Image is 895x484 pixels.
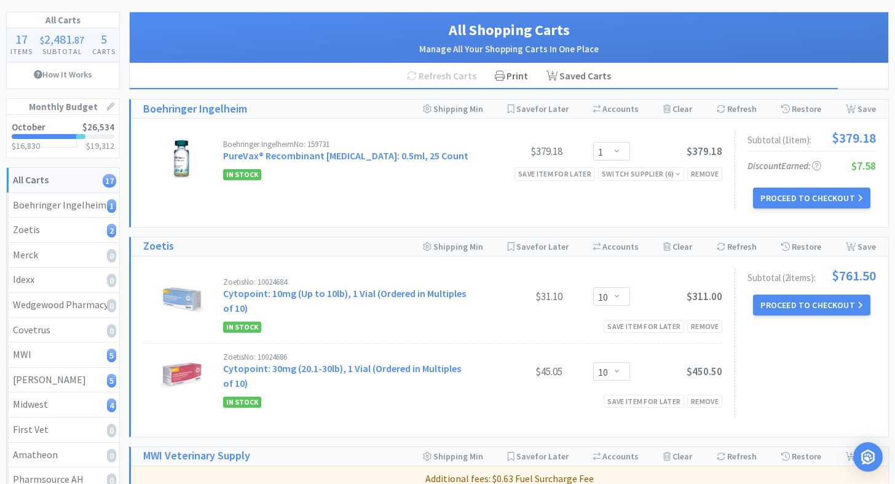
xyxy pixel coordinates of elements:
h4: Items [7,46,36,57]
div: Amatheon [13,447,113,463]
span: $7.58 [851,159,876,173]
i: 1 [107,199,116,213]
div: Save [846,100,876,118]
i: 17 [103,174,116,188]
div: Restore [781,447,821,466]
button: Proceed to Checkout [753,188,870,208]
div: Shipping Min [423,237,483,256]
a: Amatheon0 [7,443,119,468]
div: Wedgewood Pharmacy [13,297,113,313]
span: Discount Earned: [747,160,821,172]
div: Clear [663,447,692,466]
h4: Subtotal [36,46,88,57]
div: Remove [687,320,722,333]
span: 17 [15,31,28,47]
i: 4 [107,399,116,412]
a: [PERSON_NAME]5 [7,368,119,393]
h1: Monthly Budget [7,99,119,115]
div: Refresh [717,100,757,118]
span: In Stock [223,397,261,408]
div: $45.05 [470,364,562,379]
span: In Stock [223,169,261,180]
div: Remove [687,167,722,180]
h2: Manage All Your Shopping Carts In One Place [142,42,876,57]
div: [PERSON_NAME] [13,372,113,388]
span: 87 [74,34,84,46]
span: In Stock [223,322,261,333]
span: $450.50 [687,365,722,378]
div: Refresh [717,237,757,256]
h2: October [12,122,45,132]
span: $761.50 [832,269,876,282]
h1: All Carts [7,12,119,28]
div: Refresh [717,447,757,466]
div: Accounts [593,100,639,118]
a: Merck0 [7,243,119,268]
span: 19,312 [90,140,114,151]
span: $379.18 [832,131,876,145]
span: Save for Later [516,451,569,462]
i: 0 [107,299,116,312]
div: Boehringer Ingelheim [13,197,113,213]
div: Save item for later [604,395,684,408]
a: Saved Carts [537,63,620,89]
div: Remove [687,395,722,408]
a: First Vet0 [7,418,119,443]
div: Accounts [593,447,639,466]
i: 0 [107,274,116,287]
a: PureVax® Recombinant [MEDICAL_DATA]: 0.5ml, 25 Count [223,149,468,162]
div: Save [846,447,876,466]
i: 2 [107,224,116,237]
div: Subtotal ( 2 item s ): [747,269,876,282]
div: Merck [13,247,113,263]
a: Covetrus0 [7,318,119,343]
div: Save [846,237,876,256]
div: Save item for later [515,167,595,180]
span: $379.18 [687,145,722,158]
div: Accounts [593,237,639,256]
a: Wedgewood Pharmacy0 [7,293,119,318]
h1: All Shopping Carts [142,18,876,42]
a: Zoetis [143,237,174,255]
div: Shipping Min [423,100,483,118]
div: Save item for later [604,320,684,333]
div: MWI [13,347,113,363]
div: Subtotal ( 1 item ): [747,131,876,145]
button: Proceed to Checkout [753,295,870,315]
div: Zoetis No: 10024686 [223,353,470,361]
div: Restore [781,237,821,256]
div: Zoetis [13,222,113,238]
div: Zoetis No: 10024684 [223,278,470,286]
img: c75d754290ff494087b9ddf993b7bf2c_527056.jpeg [160,353,203,396]
div: Midwest [13,397,113,413]
img: 178e9660b01543d4b7a390e74d4fd212_404533.png [155,140,209,183]
a: All Carts17 [7,168,119,193]
i: 0 [107,424,116,437]
i: 0 [107,324,116,338]
h4: Carts [89,46,119,57]
h3: $ [86,141,114,150]
a: Cytopoint: 30mg (20.1-30lb), 1 Vial (Ordered in Multiples of 10) [223,362,461,389]
img: 79467d3129c14af587c8eb86c0883fd0_534320.jpeg [160,278,203,321]
div: Boehringer Ingelheim No: 159731 [223,140,470,148]
span: Save for Later [516,103,569,114]
a: MWI5 [7,343,119,368]
i: 0 [107,249,116,263]
span: $ [40,34,44,46]
a: MWI Veterinary Supply [143,447,250,465]
a: Boehringer Ingelheim [143,100,247,118]
span: 2,481 [44,31,72,47]
a: Midwest4 [7,392,119,418]
a: Idexx0 [7,268,119,293]
div: Shipping Min [423,447,483,466]
div: $379.18 [470,144,562,159]
span: 5 [101,31,107,47]
a: How It Works [7,63,119,86]
i: 5 [107,374,116,387]
div: Clear [663,237,692,256]
span: Save for Later [516,241,569,252]
div: . [36,33,88,46]
a: Zoetis2 [7,218,119,243]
